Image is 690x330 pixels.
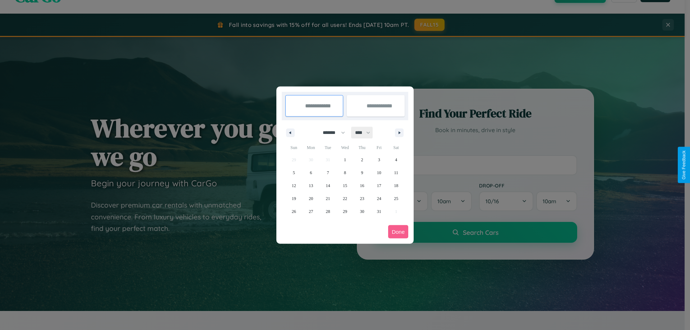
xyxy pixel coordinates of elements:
span: 2 [361,153,363,166]
button: 3 [371,153,387,166]
button: 1 [336,153,353,166]
button: 21 [319,192,336,205]
button: 24 [371,192,387,205]
button: 23 [354,192,371,205]
button: 5 [285,166,302,179]
span: 26 [292,205,296,218]
span: Mon [302,142,319,153]
span: 16 [360,179,364,192]
button: 28 [319,205,336,218]
button: 10 [371,166,387,179]
span: 31 [377,205,381,218]
span: 1 [344,153,346,166]
button: 7 [319,166,336,179]
button: 17 [371,179,387,192]
button: 14 [319,179,336,192]
span: 13 [309,179,313,192]
span: 22 [343,192,347,205]
div: Give Feedback [681,150,686,180]
span: 18 [394,179,398,192]
span: 15 [343,179,347,192]
button: 29 [336,205,353,218]
button: 11 [388,166,405,179]
span: 12 [292,179,296,192]
button: 9 [354,166,371,179]
span: 10 [377,166,381,179]
span: Tue [319,142,336,153]
button: 27 [302,205,319,218]
span: Wed [336,142,353,153]
button: 13 [302,179,319,192]
button: 22 [336,192,353,205]
span: Thu [354,142,371,153]
span: 19 [292,192,296,205]
span: 27 [309,205,313,218]
span: 24 [377,192,381,205]
span: Fri [371,142,387,153]
button: 15 [336,179,353,192]
span: 4 [395,153,397,166]
span: 6 [310,166,312,179]
span: 29 [343,205,347,218]
button: 12 [285,179,302,192]
span: 23 [360,192,364,205]
span: 21 [326,192,330,205]
span: Sat [388,142,405,153]
button: 20 [302,192,319,205]
span: Sun [285,142,302,153]
span: 30 [360,205,364,218]
button: 8 [336,166,353,179]
button: 19 [285,192,302,205]
button: 6 [302,166,319,179]
button: Done [388,225,408,238]
span: 3 [378,153,380,166]
span: 11 [394,166,398,179]
span: 17 [377,179,381,192]
button: 25 [388,192,405,205]
span: 8 [344,166,346,179]
button: 31 [371,205,387,218]
span: 14 [326,179,330,192]
span: 25 [394,192,398,205]
button: 4 [388,153,405,166]
button: 18 [388,179,405,192]
span: 7 [327,166,329,179]
button: 30 [354,205,371,218]
span: 20 [309,192,313,205]
button: 2 [354,153,371,166]
button: 16 [354,179,371,192]
span: 9 [361,166,363,179]
span: 28 [326,205,330,218]
button: 26 [285,205,302,218]
span: 5 [293,166,295,179]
